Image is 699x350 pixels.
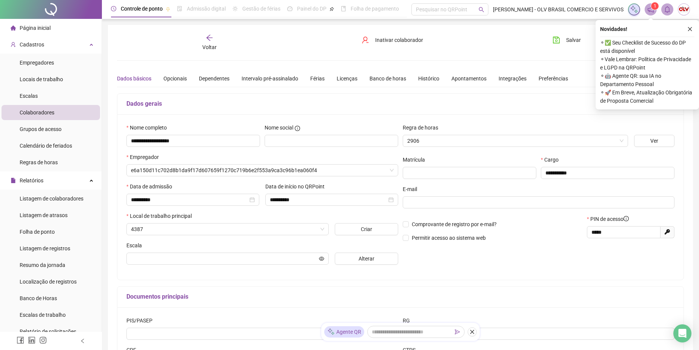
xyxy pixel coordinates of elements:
[242,74,298,83] div: Intervalo pré-assinalado
[359,254,374,263] span: Alterar
[126,212,197,220] label: Local de trabalho principal
[310,74,325,83] div: Férias
[403,185,422,193] label: E-mail
[265,123,293,132] span: Nome social
[327,328,335,336] img: sparkle-icon.fc2bf0ac1784a2077858766a79e2daf3.svg
[650,137,658,145] span: Ver
[539,74,568,83] div: Preferências
[664,6,671,13] span: bell
[651,2,659,10] sup: 1
[20,93,38,99] span: Escalas
[553,36,560,44] span: save
[177,6,182,11] span: file-done
[341,6,346,11] span: book
[39,336,47,344] span: instagram
[111,6,116,11] span: clock-circle
[634,135,674,147] button: Ver
[319,256,324,261] span: eye
[163,74,187,83] div: Opcionais
[126,99,674,108] h5: Dados gerais
[590,215,629,223] span: PIN de acesso
[131,165,394,176] span: e6a150d11c702d8b1da9f17d607659f1270c719b6e2f553a9ca3c96b1ea060f4
[297,6,326,12] span: Painel do DP
[80,338,85,344] span: left
[166,7,170,11] span: pushpin
[126,153,164,161] label: Empregador
[20,196,83,202] span: Listagem de colaboradores
[20,212,68,218] span: Listagem de atrasos
[20,245,70,251] span: Listagem de registros
[335,253,398,265] button: Alterar
[20,177,43,183] span: Relatórios
[329,7,334,11] span: pushpin
[403,316,415,325] label: RG
[673,324,691,342] div: Open Intercom Messenger
[20,279,77,285] span: Localização de registros
[20,229,55,235] span: Folha de ponto
[654,3,656,9] span: 1
[412,235,486,241] span: Permitir acesso ao sistema web
[126,316,157,325] label: PIS/PASEP
[20,262,65,268] span: Resumo da jornada
[375,36,423,44] span: Inativar colaborador
[242,6,280,12] span: Gestão de férias
[600,25,627,33] span: Novidades !
[199,74,229,83] div: Dependentes
[20,312,66,318] span: Escalas de trabalho
[126,182,177,191] label: Data de admissão
[11,178,16,183] span: file
[295,126,300,131] span: info-circle
[20,295,57,301] span: Banco de Horas
[20,109,54,116] span: Colaboradores
[20,42,44,48] span: Cadastros
[412,221,497,227] span: Comprovante de registro por e-mail?
[126,292,674,301] h5: Documentos principais
[600,39,694,55] span: ⚬ ✅ Seu Checklist de Sucesso do DP está disponível
[403,156,430,164] label: Matrícula
[17,336,24,344] span: facebook
[455,329,460,335] span: send
[470,329,475,335] span: close
[547,34,587,46] button: Salvar
[20,328,76,335] span: Relatório de solicitações
[647,6,654,13] span: notification
[126,241,147,250] label: Escala
[121,6,163,12] span: Controle de ponto
[324,326,364,338] div: Agente QR
[499,74,527,83] div: Integrações
[370,74,406,83] div: Banco de horas
[131,224,324,235] span: 4387
[11,25,16,31] span: home
[687,26,693,32] span: close
[600,55,694,72] span: ⚬ Vale Lembrar: Política de Privacidade e LGPD na QRPoint
[202,44,217,50] span: Voltar
[337,74,357,83] div: Licenças
[362,36,369,44] span: user-delete
[361,225,372,233] span: Criar
[28,336,35,344] span: linkedin
[356,34,429,46] button: Inativar colaborador
[20,25,51,31] span: Página inicial
[351,6,399,12] span: Folha de pagamento
[265,182,329,191] label: Data de início no QRPoint
[20,126,62,132] span: Grupos de acesso
[232,6,238,11] span: sun
[20,76,63,82] span: Locais de trabalho
[335,223,398,235] button: Criar
[624,216,629,221] span: info-circle
[407,135,624,146] span: 2906
[678,4,690,15] img: 8462
[630,5,638,14] img: sparkle-icon.fc2bf0ac1784a2077858766a79e2daf3.svg
[451,74,487,83] div: Apontamentos
[479,7,484,12] span: search
[11,42,16,47] span: user-add
[117,74,151,83] div: Dados básicos
[403,123,443,132] label: Regra de horas
[20,159,58,165] span: Regras de horas
[566,36,581,44] span: Salvar
[600,88,694,105] span: ⚬ 🚀 Em Breve, Atualização Obrigatória de Proposta Comercial
[187,6,226,12] span: Admissão digital
[493,5,624,14] span: [PERSON_NAME] - OLV BRASIL COMERCIO E SERVIVOS
[287,6,293,11] span: dashboard
[20,143,72,149] span: Calendário de feriados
